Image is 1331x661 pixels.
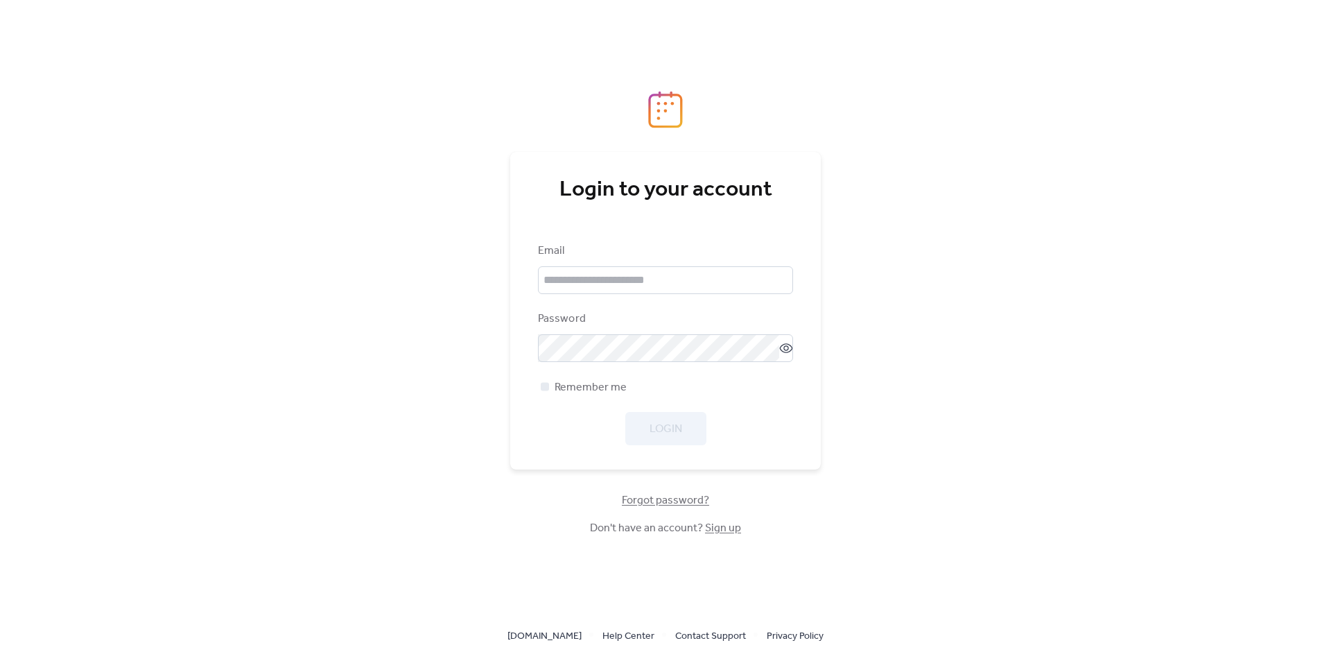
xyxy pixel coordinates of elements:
img: logo [648,91,683,128]
a: [DOMAIN_NAME] [507,627,582,644]
span: Contact Support [675,628,746,645]
a: Help Center [602,627,654,644]
a: Privacy Policy [767,627,824,644]
a: Contact Support [675,627,746,644]
span: Help Center [602,628,654,645]
span: Don't have an account? [590,520,741,537]
span: Forgot password? [622,492,709,509]
div: Email [538,243,790,259]
div: Login to your account [538,176,793,204]
span: Remember me [555,379,627,396]
a: Sign up [705,517,741,539]
div: Password [538,311,790,327]
span: [DOMAIN_NAME] [507,628,582,645]
span: Privacy Policy [767,628,824,645]
a: Forgot password? [622,497,709,504]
